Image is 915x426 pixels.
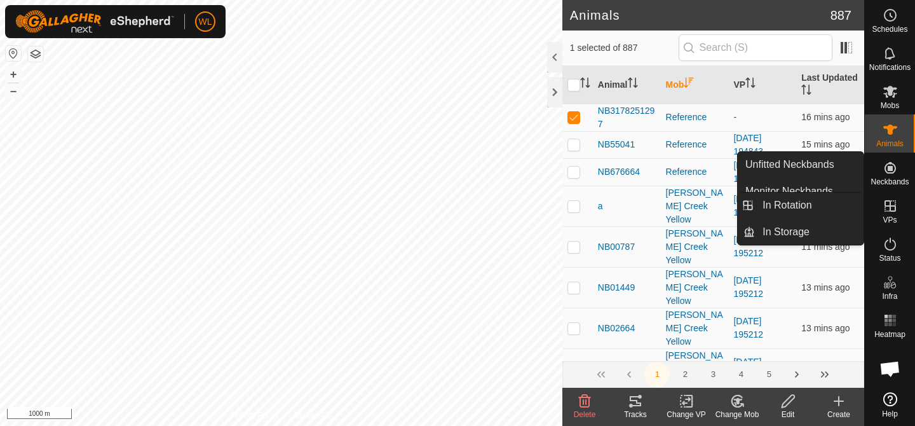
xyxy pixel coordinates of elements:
p-sorticon: Activate to sort [580,79,590,90]
div: [PERSON_NAME] Creek Yellow [666,227,724,267]
li: In Storage [738,219,864,245]
div: [PERSON_NAME] Creek Yellow [666,308,724,348]
a: Contact Us [294,409,331,421]
div: [PERSON_NAME] Creek Yellow [666,349,724,389]
p-sorticon: Activate to sort [801,86,811,97]
span: 28 Aug 2025, 12:10 pm [801,112,850,122]
button: Next Page [784,362,810,387]
div: Reference [666,138,724,151]
div: [PERSON_NAME] Creek Yellow [666,268,724,308]
span: Infra [882,292,897,300]
span: 1 selected of 887 [570,41,679,55]
span: Help [882,410,898,418]
a: Privacy Policy [231,409,278,421]
span: NB3178251297 [598,104,656,131]
div: [PERSON_NAME] Creek Yellow [666,186,724,226]
a: [DATE] 195212 [733,235,763,258]
span: NB55041 [598,138,635,151]
span: Animals [876,140,904,148]
a: In Storage [755,219,864,245]
a: Monitor Neckbands [738,179,864,204]
a: [DATE] 195212 [733,194,763,217]
p-sorticon: Activate to sort [745,79,756,90]
button: 5 [756,362,782,387]
div: Reference [666,111,724,124]
button: Reset Map [6,46,21,61]
div: Edit [762,409,813,420]
span: 28 Aug 2025, 12:13 pm [801,282,850,292]
div: Tracks [610,409,661,420]
span: Monitor Neckbands [745,184,833,199]
span: In Rotation [762,198,811,213]
span: 28 Aug 2025, 12:11 pm [801,139,850,149]
span: NB676664 [598,165,640,179]
span: 28 Aug 2025, 12:14 pm [801,242,850,252]
button: 1 [644,362,670,387]
span: Unfitted Neckbands [745,157,834,172]
div: Reference [666,165,724,179]
button: Map Layers [28,46,43,62]
app-display-virtual-paddock-transition: - [733,112,736,122]
h2: Animals [570,8,830,23]
a: [DATE] 195212 [733,316,763,340]
th: Animal [593,66,661,104]
button: 2 [672,362,698,387]
span: Neckbands [871,178,909,186]
th: VP [728,66,796,104]
div: Change VP [661,409,712,420]
button: 3 [700,362,726,387]
p-sorticon: Activate to sort [684,79,694,90]
th: Mob [661,66,729,104]
div: Create [813,409,864,420]
th: Last Updated [796,66,864,104]
button: Last Page [812,362,837,387]
a: [DATE] 195212 [733,357,763,380]
p-sorticon: Activate to sort [628,79,638,90]
span: NB02664 [598,322,635,335]
span: NB00787 [598,240,635,254]
li: In Rotation [738,193,864,218]
input: Search (S) [679,34,832,61]
span: Mobs [881,102,899,109]
a: [DATE] 195212 [733,275,763,299]
span: VPs [883,216,897,224]
button: 4 [728,362,754,387]
span: Heatmap [874,331,905,338]
button: + [6,67,21,82]
a: Unfitted Neckbands [738,152,864,177]
a: [DATE] 185327 [733,160,763,184]
span: 28 Aug 2025, 12:13 pm [801,323,850,333]
div: Change Mob [712,409,762,420]
button: – [6,83,21,99]
a: In Rotation [755,193,864,218]
span: WL [199,15,212,29]
span: a [598,200,603,213]
span: NB01449 [598,281,635,294]
span: Status [879,254,900,262]
span: Schedules [872,25,907,33]
span: In Storage [762,224,810,240]
span: 887 [830,6,851,25]
a: Open chat [871,350,909,388]
span: Notifications [869,64,911,71]
span: Delete [574,410,596,419]
a: [DATE] 194843 [733,133,763,156]
img: Gallagher Logo [15,10,174,33]
a: Help [865,387,915,423]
